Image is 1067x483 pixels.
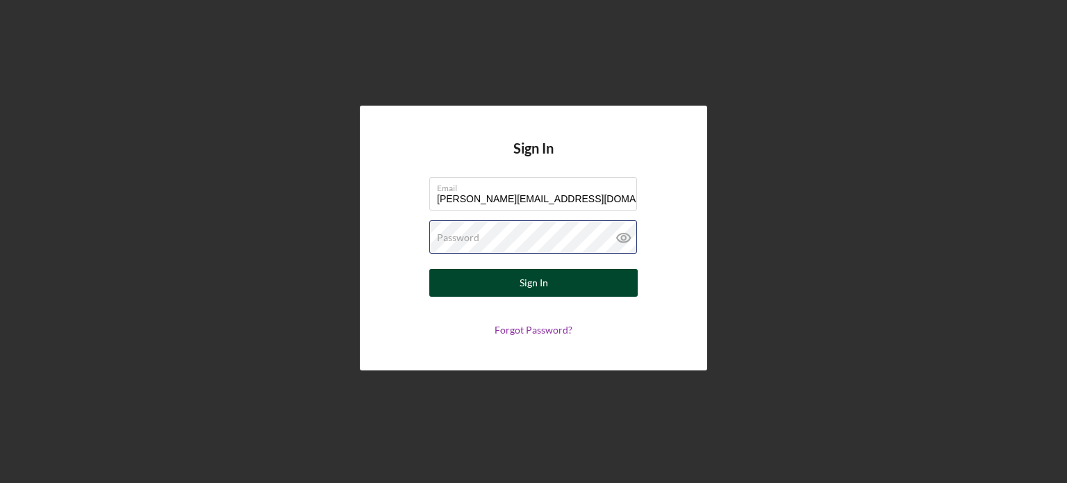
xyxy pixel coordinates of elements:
[495,324,572,336] a: Forgot Password?
[437,232,479,243] label: Password
[520,269,548,297] div: Sign In
[513,140,554,177] h4: Sign In
[429,269,638,297] button: Sign In
[437,178,637,193] label: Email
